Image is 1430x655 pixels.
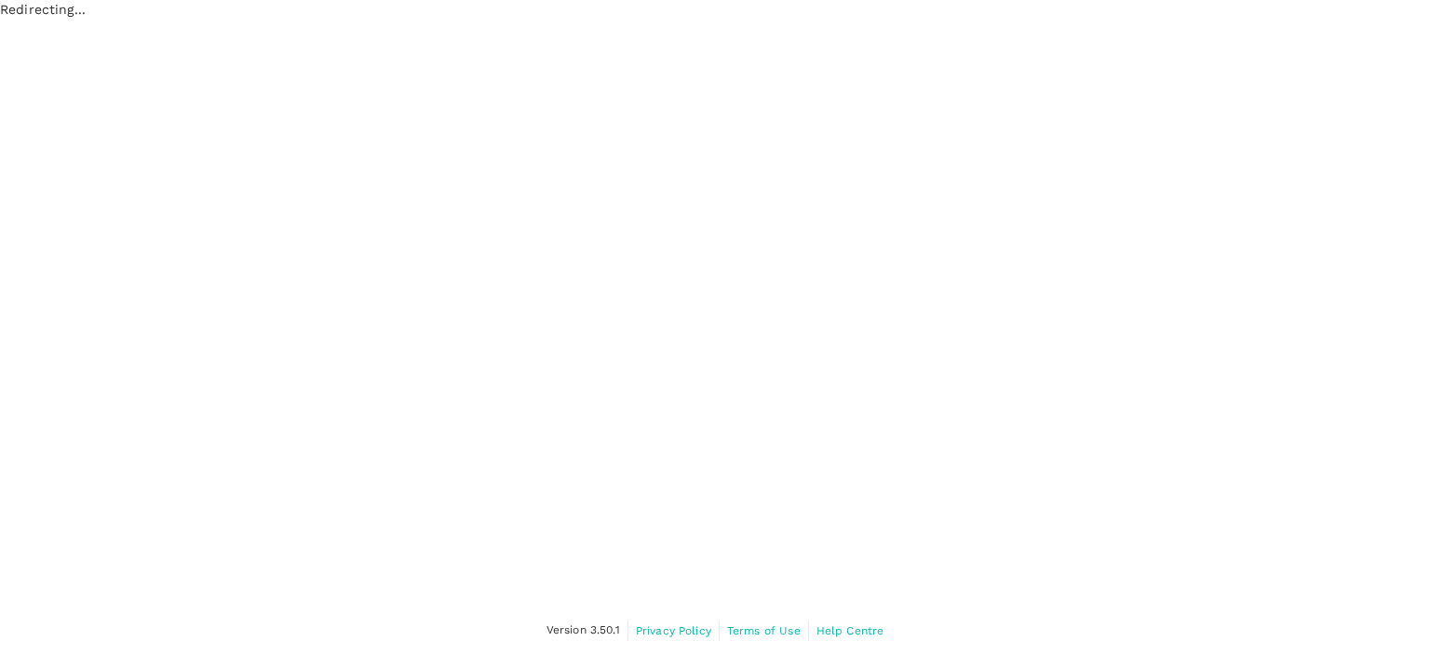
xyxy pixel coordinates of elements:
span: Terms of Use [727,624,801,637]
a: Terms of Use [727,621,801,641]
span: Version 3.50.1 [546,621,620,640]
span: Privacy Policy [636,624,711,637]
span: Help Centre [816,624,884,637]
a: Privacy Policy [636,621,711,641]
a: Help Centre [816,621,884,641]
